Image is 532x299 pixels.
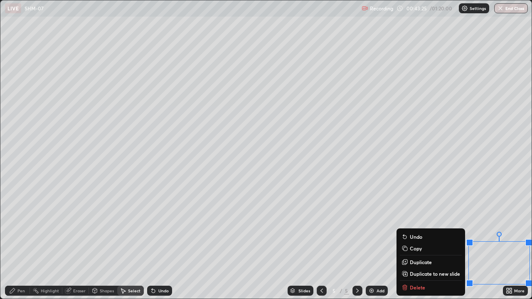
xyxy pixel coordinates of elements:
[400,257,462,267] button: Duplicate
[158,289,169,293] div: Undo
[128,289,140,293] div: Select
[41,289,59,293] div: Highlight
[25,5,44,12] p: SHM-07
[377,289,384,293] div: Add
[370,5,393,12] p: Recording
[17,289,25,293] div: Pen
[400,243,462,253] button: Copy
[470,6,486,10] p: Settings
[410,259,432,265] p: Duplicate
[100,289,114,293] div: Shapes
[344,287,349,294] div: 5
[400,232,462,242] button: Undo
[368,287,375,294] img: add-slide-button
[410,245,422,252] p: Copy
[7,5,19,12] p: LIVE
[362,5,368,12] img: recording.375f2c34.svg
[330,288,338,293] div: 5
[410,270,460,277] p: Duplicate to new slide
[298,289,310,293] div: Slides
[497,5,504,12] img: end-class-cross
[73,289,86,293] div: Eraser
[410,233,422,240] p: Undo
[340,288,342,293] div: /
[400,269,462,279] button: Duplicate to new slide
[461,5,468,12] img: class-settings-icons
[494,3,528,13] button: End Class
[514,289,525,293] div: More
